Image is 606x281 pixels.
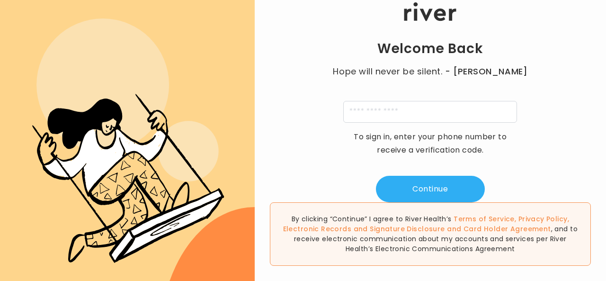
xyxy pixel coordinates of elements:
span: , and to receive electronic communication about my accounts and services per River Health’s Elect... [294,224,578,254]
h1: Welcome Back [377,40,483,57]
div: By clicking “Continue” I agree to River Health’s [270,202,591,266]
button: Continue [376,176,485,202]
span: - [PERSON_NAME] [445,65,527,78]
span: , , and [283,214,569,234]
a: Privacy Policy [518,214,568,224]
a: Card Holder Agreement [463,224,551,234]
a: Electronic Records and Signature Disclosure [283,224,445,234]
p: Hope will never be silent. [324,65,537,78]
a: Terms of Service [454,214,515,224]
p: To sign in, enter your phone number to receive a verification code. [348,130,513,157]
